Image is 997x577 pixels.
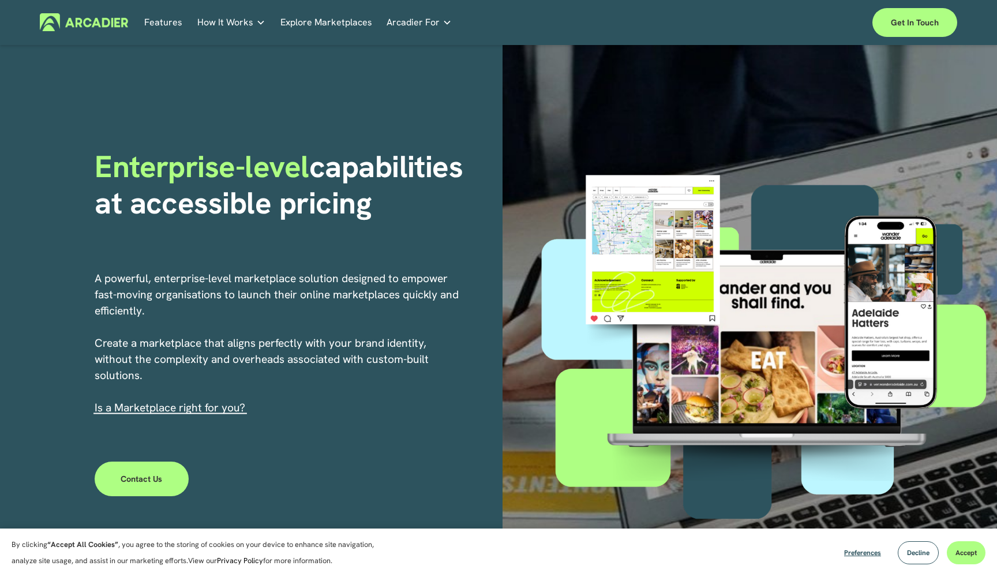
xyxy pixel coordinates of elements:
button: Preferences [835,541,890,564]
strong: capabilities at accessible pricing [95,147,471,222]
a: s a Marketplace right for you? [98,400,245,415]
img: Arcadier [40,13,128,31]
strong: “Accept All Cookies” [47,539,118,549]
button: Accept [947,541,985,564]
a: Contact Us [95,462,189,496]
span: Decline [907,548,929,557]
button: Decline [898,541,939,564]
span: Arcadier For [387,14,440,31]
span: Preferences [844,548,881,557]
a: Privacy Policy [217,556,263,565]
a: folder dropdown [387,13,452,31]
span: Accept [955,548,977,557]
p: By clicking , you agree to the storing of cookies on your device to enhance site navigation, anal... [12,537,387,569]
a: folder dropdown [197,13,265,31]
p: A powerful, enterprise-level marketplace solution designed to empower fast-moving organisations t... [95,271,460,416]
span: How It Works [197,14,253,31]
a: Get in touch [872,8,957,37]
span: Enterprise-level [95,147,309,186]
a: Explore Marketplaces [280,13,372,31]
span: I [95,400,245,415]
a: Features [144,13,182,31]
